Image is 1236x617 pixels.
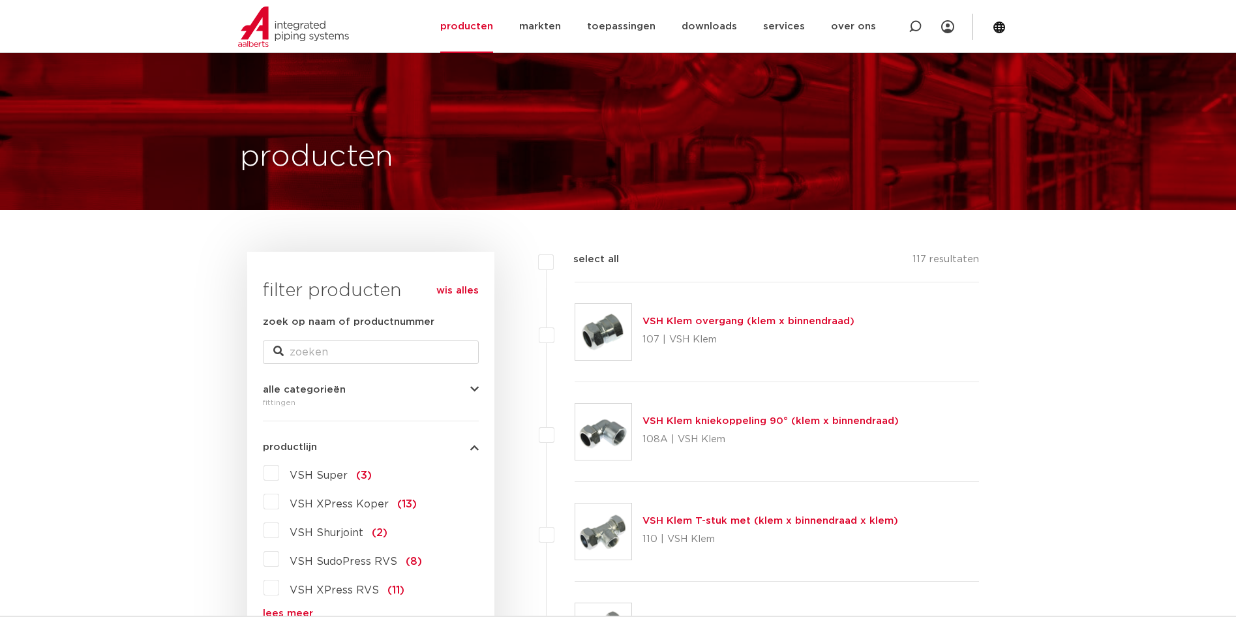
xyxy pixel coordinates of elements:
a: VSH Klem kniekoppeling 90° (klem x binnendraad) [642,416,899,426]
span: VSH Shurjoint [290,528,363,538]
a: VSH Klem T-stuk met (klem x binnendraad x klem) [642,516,898,526]
a: VSH Klem overgang (klem x binnendraad) [642,316,854,326]
span: (13) [397,499,417,509]
span: (2) [372,528,387,538]
p: 107 | VSH Klem [642,329,854,350]
span: VSH XPress Koper [290,499,389,509]
h1: producten [240,136,393,178]
span: (11) [387,585,404,595]
label: select all [554,252,619,267]
span: (8) [406,556,422,567]
span: VSH SudoPress RVS [290,556,397,567]
img: Thumbnail for VSH Klem overgang (klem x binnendraad) [575,304,631,360]
span: VSH XPress RVS [290,585,379,595]
span: alle categorieën [263,385,346,395]
span: productlijn [263,442,317,452]
h3: filter producten [263,278,479,304]
a: wis alles [436,283,479,299]
img: Thumbnail for VSH Klem kniekoppeling 90° (klem x binnendraad) [575,404,631,460]
label: zoek op naam of productnummer [263,314,434,330]
button: productlijn [263,442,479,452]
p: 117 resultaten [912,252,979,272]
p: 110 | VSH Klem [642,529,898,550]
img: Thumbnail for VSH Klem T-stuk met (klem x binnendraad x klem) [575,504,631,560]
button: alle categorieën [263,385,479,395]
p: 108A | VSH Klem [642,429,899,450]
span: (3) [356,470,372,481]
input: zoeken [263,340,479,364]
div: fittingen [263,395,479,410]
span: VSH Super [290,470,348,481]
